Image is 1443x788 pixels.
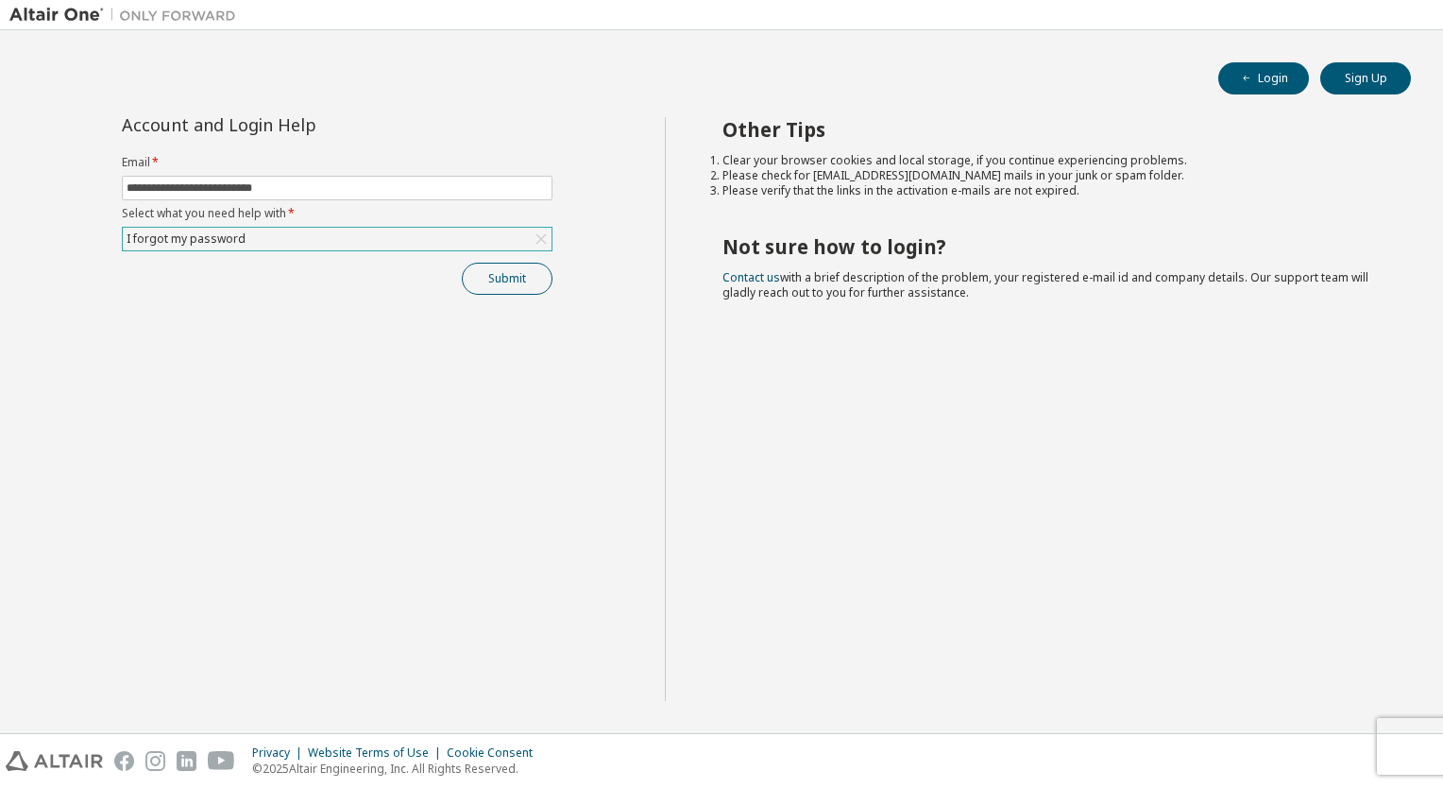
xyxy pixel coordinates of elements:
[252,761,544,777] p: © 2025 Altair Engineering, Inc. All Rights Reserved.
[308,745,447,761] div: Website Terms of Use
[722,234,1378,259] h2: Not sure how to login?
[722,269,780,285] a: Contact us
[462,263,552,295] button: Submit
[122,206,552,221] label: Select what you need help with
[447,745,544,761] div: Cookie Consent
[1320,62,1411,94] button: Sign Up
[114,751,134,771] img: facebook.svg
[123,228,552,250] div: I forgot my password
[6,751,103,771] img: altair_logo.svg
[9,6,246,25] img: Altair One
[722,269,1368,300] span: with a brief description of the problem, your registered e-mail id and company details. Our suppo...
[722,183,1378,198] li: Please verify that the links in the activation e-mails are not expired.
[722,153,1378,168] li: Clear your browser cookies and local storage, if you continue experiencing problems.
[208,751,235,771] img: youtube.svg
[122,155,552,170] label: Email
[1218,62,1309,94] button: Login
[122,117,467,132] div: Account and Login Help
[145,751,165,771] img: instagram.svg
[722,168,1378,183] li: Please check for [EMAIL_ADDRESS][DOMAIN_NAME] mails in your junk or spam folder.
[722,117,1378,142] h2: Other Tips
[177,751,196,771] img: linkedin.svg
[252,745,308,761] div: Privacy
[124,229,248,249] div: I forgot my password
